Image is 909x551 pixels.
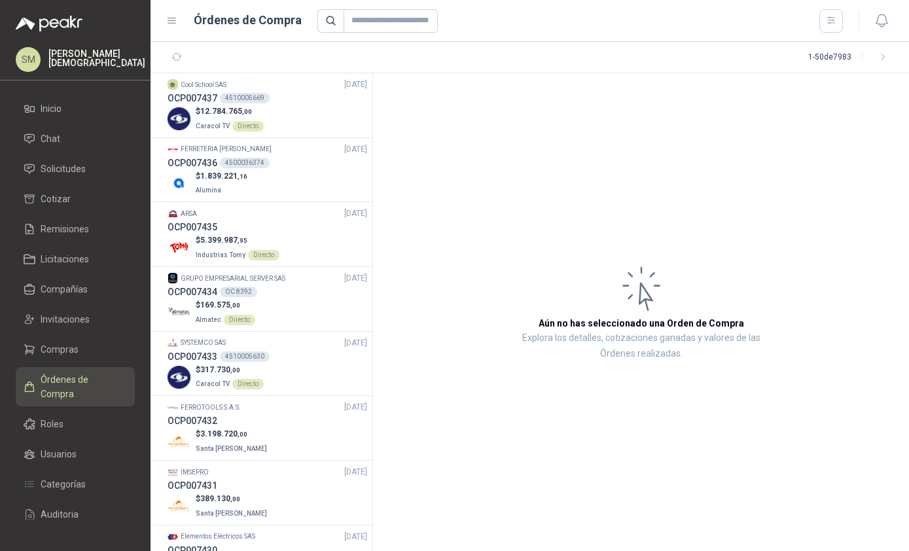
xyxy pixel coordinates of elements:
span: Invitaciones [41,312,90,327]
div: 1 - 50 de 7983 [808,47,893,68]
h3: OCP007433 [168,349,217,364]
span: Licitaciones [41,252,89,266]
span: ,00 [230,302,240,309]
span: 3.198.720 [200,429,247,438]
div: Directo [232,379,264,389]
div: SM [16,47,41,72]
img: Company Logo [168,366,190,389]
h3: OCP007434 [168,285,217,299]
a: Company LogoFERRETERIA [PERSON_NAME][DATE] OCP0074364500036374Company Logo$1.839.221,16Alumina [168,143,367,197]
img: Company Logo [168,430,190,453]
div: Directo [232,121,264,132]
img: Company Logo [168,107,190,130]
span: Categorías [41,477,86,491]
span: [DATE] [344,337,367,349]
p: $ [196,234,279,247]
img: Logo peakr [16,16,82,31]
span: ,00 [238,431,247,438]
a: Usuarios [16,442,135,467]
a: Cool School SAS[DATE] OCP0074374510005669Company Logo$12.784.765,00Caracol TVDirecto [168,79,367,132]
span: [DATE] [344,401,367,414]
div: OC 8392 [220,287,257,297]
a: Compañías [16,277,135,302]
span: 12.784.765 [200,107,252,116]
span: ,00 [242,108,252,115]
p: $ [196,493,270,505]
span: Compras [41,342,79,357]
span: 1.839.221 [200,171,247,181]
a: Chat [16,126,135,151]
img: Company Logo [168,171,190,194]
div: 4510005630 [220,351,270,362]
a: Company LogoSYSTEMCO SAS[DATE] OCP0074334510005630Company Logo$317.730,00Caracol TVDirecto [168,337,367,391]
span: Usuarios [41,447,77,461]
img: Company Logo [168,273,178,283]
p: $ [196,170,247,183]
span: Industrias Tomy [196,251,245,258]
p: FERRETERIA [PERSON_NAME] [181,144,272,154]
p: $ [196,299,255,311]
span: Caracol TV [196,380,230,387]
span: Inicio [41,101,62,116]
a: Auditoria [16,502,135,527]
p: Cool School SAS [181,80,226,90]
p: SYSTEMCO SAS [181,338,226,348]
span: Santa [PERSON_NAME] [196,510,267,517]
span: [DATE] [344,466,367,478]
p: $ [196,428,270,440]
span: Caracol TV [196,122,230,130]
span: [DATE] [344,272,367,285]
span: Compañías [41,282,88,296]
div: 4500036374 [220,158,270,168]
p: GRUPO EMPRESARIAL SERVER SAS [181,274,285,284]
a: Company LogoARSA[DATE] OCP007435Company Logo$5.399.987,95Industrias TomyDirecto [168,207,367,261]
div: Directo [248,250,279,260]
div: 4510005669 [220,93,270,103]
p: [PERSON_NAME] [DEMOGRAPHIC_DATA] [48,49,145,67]
img: Company Logo [168,301,190,324]
a: Compras [16,337,135,362]
span: 5.399.987 [200,236,247,245]
h3: Aún no has seleccionado una Orden de Compra [539,316,744,330]
span: Chat [41,132,60,146]
span: 389.130 [200,494,240,503]
a: Categorías [16,472,135,497]
p: $ [196,105,264,118]
span: 169.575 [200,300,240,310]
h1: Órdenes de Compra [194,11,302,29]
h3: OCP007436 [168,156,217,170]
span: Santa [PERSON_NAME] [196,445,267,452]
span: [DATE] [344,79,367,91]
h3: OCP007437 [168,91,217,105]
span: ,16 [238,173,247,180]
p: ARSA [181,209,197,219]
span: Auditoria [41,507,79,522]
img: Company Logo [168,209,178,219]
span: Solicitudes [41,162,86,176]
img: Company Logo [168,338,178,348]
p: FERROTOOLS S.A.S. [181,402,241,413]
div: Directo [224,315,255,325]
a: Solicitudes [16,156,135,181]
a: Remisiones [16,217,135,241]
a: Company LogoFERROTOOLS S.A.S.[DATE] OCP007432Company Logo$3.198.720,00Santa [PERSON_NAME] [168,401,367,455]
span: [DATE] [344,531,367,543]
h3: OCP007431 [168,478,217,493]
span: ,95 [238,237,247,244]
h3: OCP007435 [168,220,217,234]
a: Company LogoGRUPO EMPRESARIAL SERVER SAS[DATE] OCP007434OC 8392Company Logo$169.575,00AlmatecDirecto [168,272,367,326]
span: [DATE] [344,143,367,156]
a: Roles [16,412,135,436]
img: Company Logo [168,402,178,413]
a: Cotizar [16,187,135,211]
span: ,00 [230,495,240,503]
p: $ [196,364,264,376]
span: Alumina [196,187,221,194]
span: Roles [41,417,63,431]
p: Elementos Eléctricos SAS [181,531,255,542]
h3: OCP007432 [168,414,217,428]
span: ,00 [230,366,240,374]
span: Remisiones [41,222,89,236]
a: Licitaciones [16,247,135,272]
img: Company Logo [168,531,178,542]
